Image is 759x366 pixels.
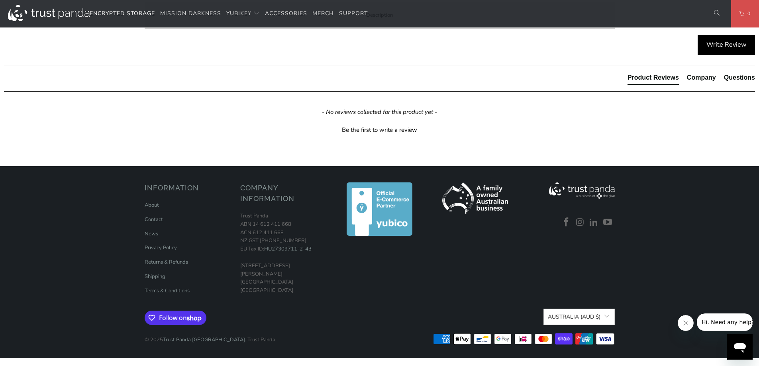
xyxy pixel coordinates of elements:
div: Be the first to write a review [4,124,755,134]
a: Trust Panda Australia on Instagram [574,217,586,228]
a: Shipping [145,273,165,280]
a: Terms & Conditions [145,287,190,294]
a: HU27309711-2-43 [264,245,312,252]
a: Contact [145,216,163,223]
a: Trust Panda [GEOGRAPHIC_DATA] [163,336,245,343]
a: Mission Darkness [160,4,221,23]
a: Trust Panda Australia on Facebook [561,217,573,228]
span: 0 [744,9,751,18]
div: Company [687,73,716,82]
span: Merch [312,10,334,17]
a: News [145,230,158,237]
a: About [145,202,159,209]
button: Australia (AUD $) [543,309,614,325]
a: Support [339,4,368,23]
span: Support [339,10,368,17]
img: Trust Panda Australia [8,5,90,21]
a: Trust Panda Australia on YouTube [602,217,614,228]
span: Mission Darkness [160,10,221,17]
div: Write Review [698,35,755,55]
iframe: Close message [678,315,694,331]
nav: Translation missing: en.navigation.header.main_nav [90,4,368,23]
iframe: Button to launch messaging window [727,334,753,360]
span: YubiKey [226,10,251,17]
a: Privacy Policy [145,244,177,251]
em: - No reviews collected for this product yet - [322,108,437,116]
div: Product Reviews [628,73,679,82]
summary: YubiKey [226,4,260,23]
a: Accessories [265,4,307,23]
a: Encrypted Storage [90,4,155,23]
span: Encrypted Storage [90,10,155,17]
span: Accessories [265,10,307,17]
div: Be the first to write a review [342,126,417,134]
span: Hi. Need any help? [5,6,57,12]
iframe: Message from company [697,313,753,331]
a: Trust Panda Australia on LinkedIn [588,217,600,228]
div: Questions [724,73,755,82]
div: Reviews Tabs [628,73,755,89]
p: © 2025 . Trust Panda [145,328,275,344]
a: Returns & Refunds [145,258,188,266]
p: Trust Panda ABN 14 612 411 668 ACN 612 411 668 NZ GST [PHONE_NUMBER] EU Tax ID: [STREET_ADDRESS][... [240,212,328,295]
a: Merch [312,4,334,23]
